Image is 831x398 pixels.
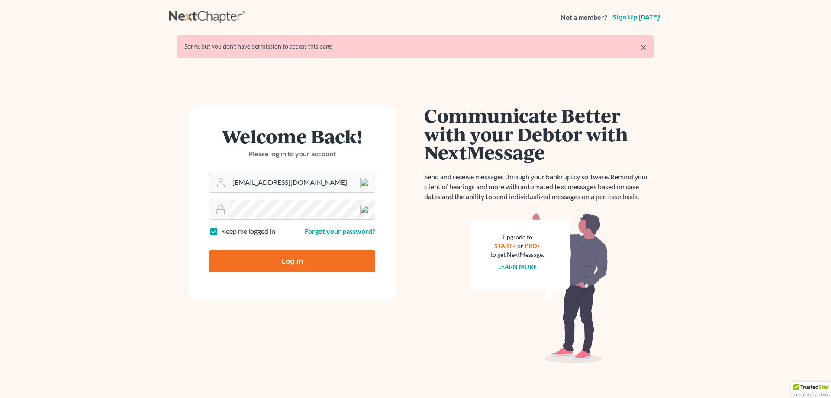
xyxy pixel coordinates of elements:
div: to get NextMessage. [490,250,544,259]
h1: Welcome Back! [209,127,375,146]
img: npw-badge-icon-locked.svg [360,178,370,188]
a: START+ [494,242,516,249]
input: Email Address [229,173,375,192]
label: Keep me logged in [221,227,275,236]
div: Sorry, but you don't have permission to access this page [184,42,647,51]
a: × [641,42,647,52]
div: Upgrade to [490,233,544,242]
a: Sign up [DATE]! [611,14,662,21]
a: PRO+ [525,242,541,249]
p: Please log in to your account [209,149,375,159]
img: nextmessage_bg-59042aed3d76b12b5cd301f8e5b87938c9018125f34e5fa2b7a6b67550977c72.svg [470,212,608,364]
img: npw-badge-icon-locked.svg [360,205,370,215]
strong: Not a member? [560,13,607,23]
a: Learn more [498,263,537,270]
input: Log In [209,250,375,272]
a: Forgot your password? [305,227,375,235]
p: Send and receive messages through your bankruptcy software. Remind your client of hearings and mo... [424,172,654,202]
h1: Communicate Better with your Debtor with NextMessage [424,106,654,162]
div: TrustedSite Certified [791,382,831,398]
span: or [517,242,523,249]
